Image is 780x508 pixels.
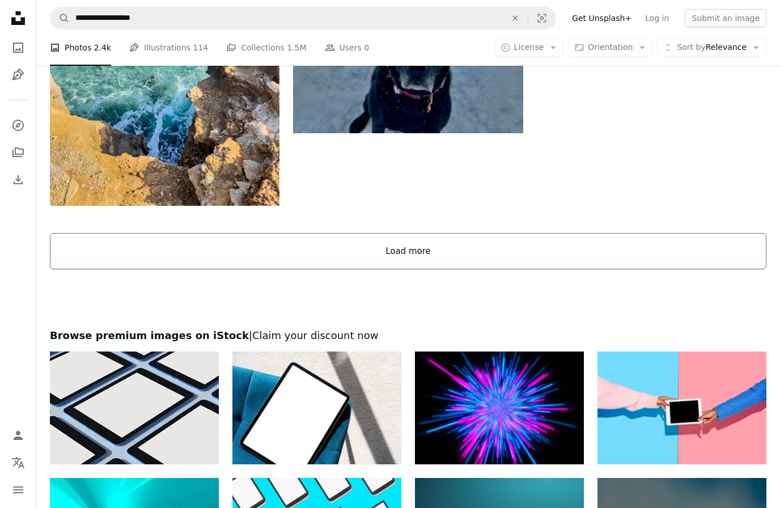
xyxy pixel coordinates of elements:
span: Orientation [588,43,633,52]
img: Digital tablet computer with isolated screen on blue chair. At home interior. [232,352,401,464]
a: Illustrations [7,63,29,86]
a: Collections [7,141,29,164]
a: Explore [7,114,29,137]
button: Language [7,451,29,474]
a: A view of a body of water from a cliff [50,115,279,125]
button: Search Unsplash [50,7,70,29]
button: Submit an image [685,9,766,27]
a: Get Unsplash+ [565,9,638,27]
a: Users 0 [325,29,370,66]
img: Glowing neon energy lines. Abstract network background. Global Communications and Big Data techno... [415,352,584,464]
img: Array of Digital Tablets: Modern Tech Mockup [50,352,219,464]
a: Photos [7,36,29,59]
button: Orientation [568,39,652,57]
h2: Browse premium images on iStock [50,329,766,342]
img: A view of a body of water from a cliff [50,33,279,206]
a: Log in [638,9,676,27]
img: couple holding tablet against pink and blue wall [597,352,766,464]
span: 0 [364,41,369,54]
button: Load more [50,233,766,269]
button: Clear [503,7,528,29]
button: Sort byRelevance [657,39,766,57]
span: 1.5M [287,41,306,54]
span: Relevance [677,42,747,53]
button: Visual search [528,7,556,29]
a: Home — Unsplash [7,7,29,32]
form: Find visuals sitewide [50,7,556,29]
a: Collections 1.5M [226,29,306,66]
button: Menu [7,479,29,501]
span: License [514,43,544,52]
a: Illustrations 114 [129,29,208,66]
button: License [494,39,564,57]
a: Download History [7,168,29,191]
span: 114 [193,41,209,54]
a: Log in / Sign up [7,424,29,447]
span: Sort by [677,43,705,52]
span: | Claim your discount now [249,329,379,341]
